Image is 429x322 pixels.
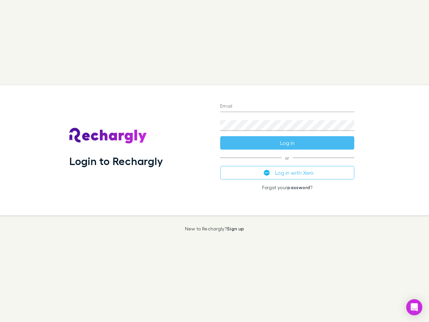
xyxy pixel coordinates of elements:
p: New to Rechargly? [185,226,244,231]
button: Log in [220,136,354,150]
div: Open Intercom Messenger [406,299,422,315]
p: Forgot your ? [220,185,354,190]
a: password [287,184,310,190]
img: Rechargly's Logo [69,128,147,144]
h1: Login to Rechargly [69,155,163,167]
button: Log in with Xero [220,166,354,179]
img: Xero's logo [264,170,270,176]
a: Sign up [227,226,244,231]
